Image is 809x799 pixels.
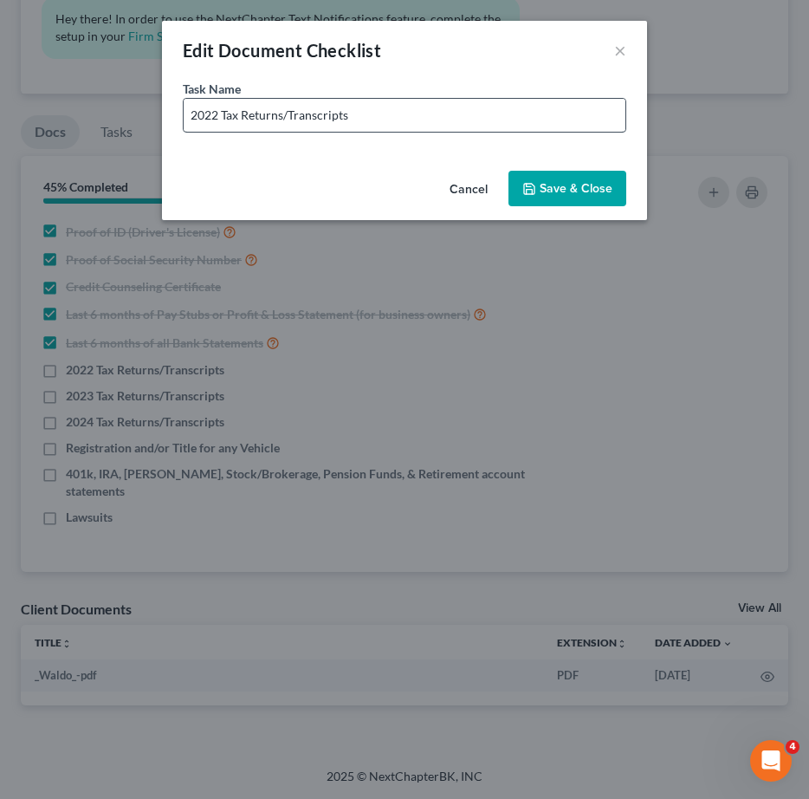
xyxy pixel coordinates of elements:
[184,99,625,132] input: Enter document description..
[786,740,799,754] span: 4
[508,171,626,207] button: Save & Close
[750,740,792,782] iframe: Intercom live chat
[183,81,241,96] span: Task Name
[614,40,626,61] button: ×
[436,172,502,207] button: Cancel
[183,40,381,61] span: Edit Document Checklist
